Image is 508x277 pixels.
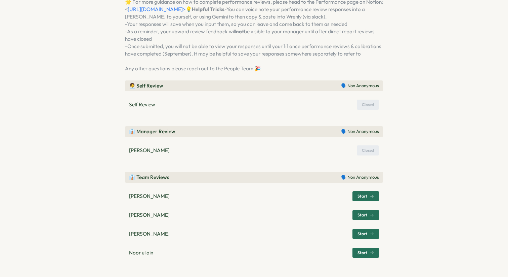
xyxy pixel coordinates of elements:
[129,82,163,90] p: 🧑‍💼 Self Review
[236,28,244,35] strong: not
[357,194,367,198] span: Start
[341,83,379,89] p: 🗣️ Non Anonymous
[129,128,175,135] p: 👔 Manager Review
[357,213,367,217] span: Start
[341,174,379,180] p: 🗣️ Non Anonymous
[129,193,170,200] p: [PERSON_NAME]
[129,211,170,219] p: [PERSON_NAME]
[192,6,224,12] strong: Helpful Tricks
[352,248,379,258] button: Start
[129,230,170,238] p: [PERSON_NAME]
[129,147,170,154] p: [PERSON_NAME]
[341,129,379,135] p: 🗣️ Non Anonymous
[352,210,379,220] button: Start
[129,101,155,108] p: Self Review
[128,6,185,12] a: [URL][DOMAIN_NAME]>
[129,174,169,181] p: 👔 Team Reviews
[352,191,379,201] button: Start
[357,251,367,255] span: Start
[352,229,379,239] button: Start
[357,232,367,236] span: Start
[129,249,153,256] p: Noor ul ain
